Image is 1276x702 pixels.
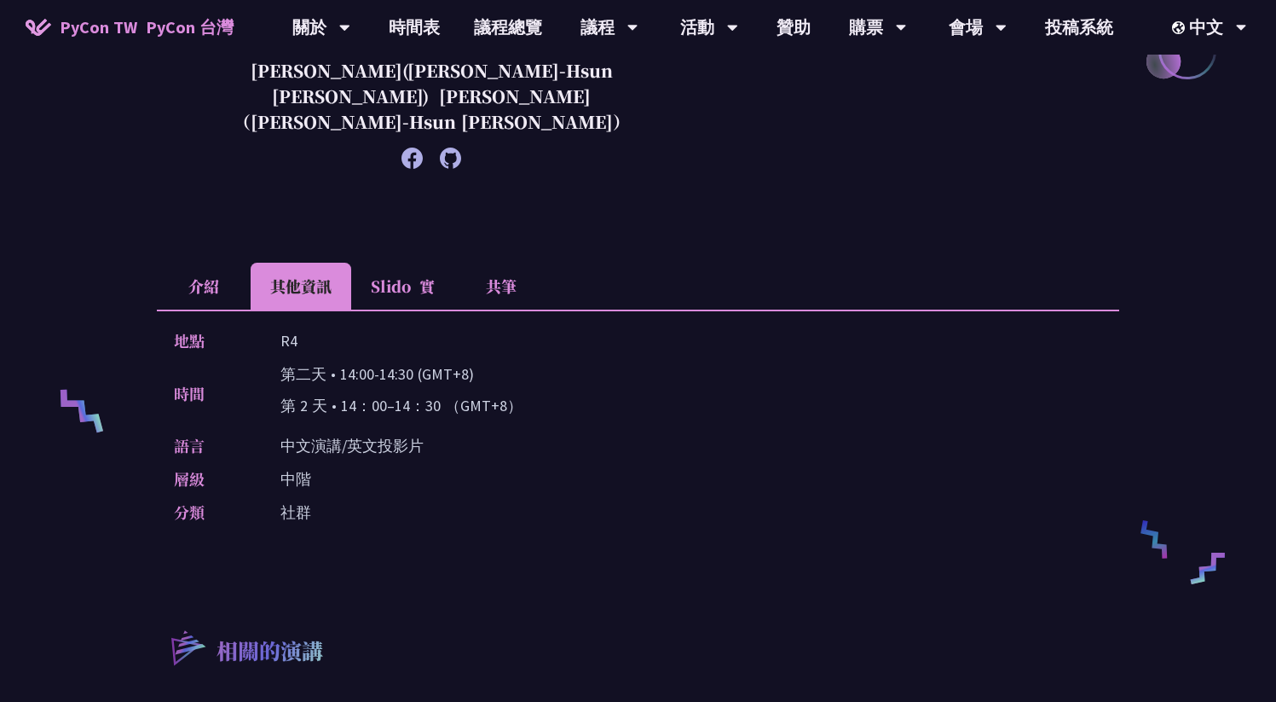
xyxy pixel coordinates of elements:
p: 層級 [174,467,246,491]
a: PyCon TW PyCon 台灣 [9,6,251,49]
span: PyCon TW [60,15,234,40]
p: 相關的演講 [217,635,323,670]
p: [PERSON_NAME]([PERSON_NAME]-Hsun [PERSON_NAME]) [199,58,664,135]
p: 時間 [174,381,246,406]
font: 實 [419,275,435,297]
img: r3.8d01567.svg [146,606,228,688]
p: 語言 [174,433,246,458]
p: 中文演講/英文投影片 [280,433,424,458]
font: [PERSON_NAME]（[PERSON_NAME]-Hsun [PERSON_NAME]） [234,84,630,134]
p: 社群 [280,500,311,525]
li: 介紹 [157,263,251,310]
img: Locale Icon [1172,21,1189,34]
p: 地點 [174,328,246,353]
font: 第 2 天 • 14：00–14：30 （GMT+8） [280,396,523,415]
img: Home icon of PyCon TW 2025 [26,19,51,36]
li: Slido [351,263,454,310]
font: PyCon 台灣 [146,16,234,38]
p: 中階 [280,467,311,491]
p: R4 [280,328,297,353]
li: 其他資訊 [251,263,351,310]
li: 共筆 [454,263,548,310]
p: 分類 [174,500,246,525]
p: 第二天 • 14:00-14:30 (GMT+8) [280,362,523,425]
